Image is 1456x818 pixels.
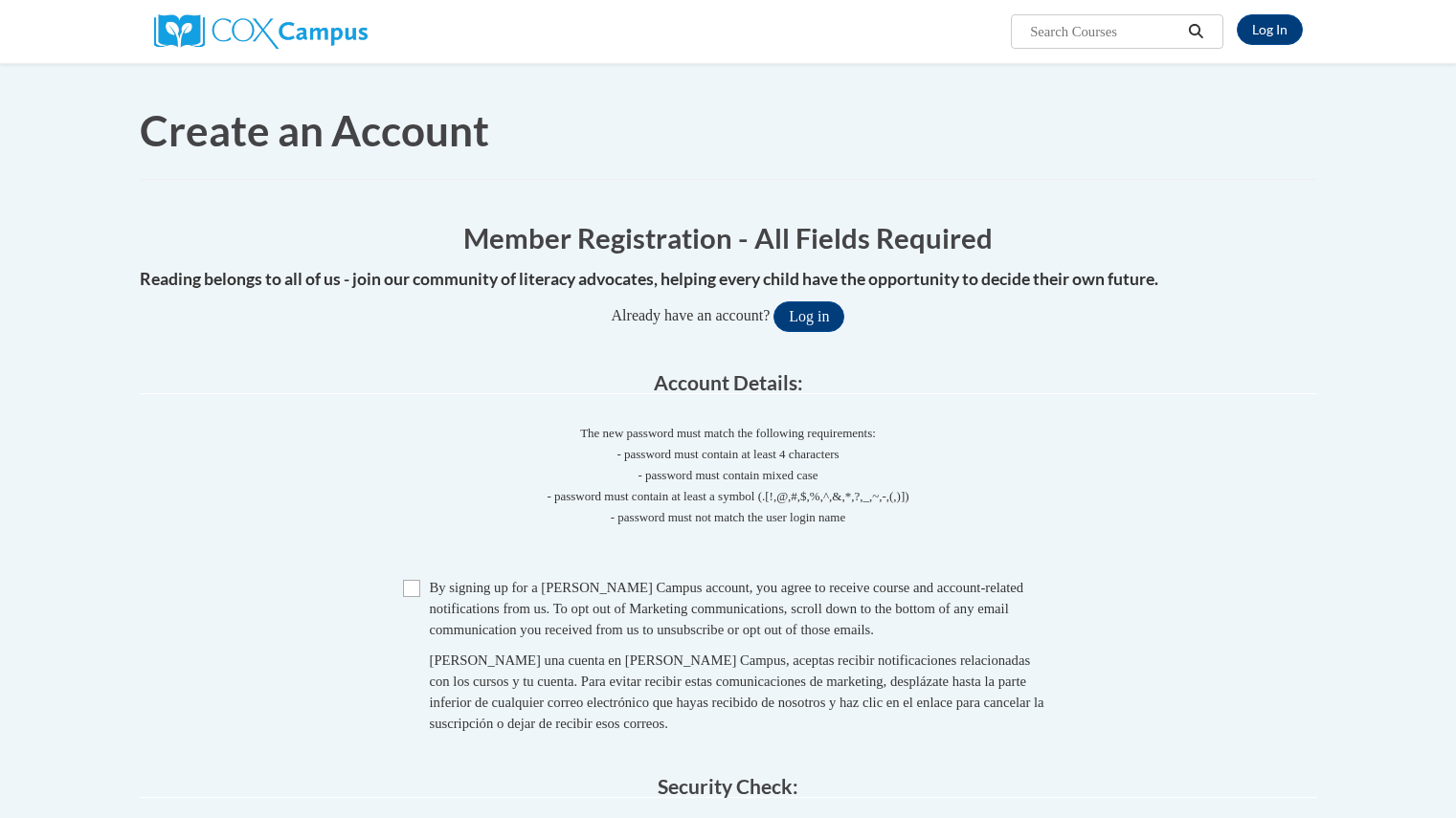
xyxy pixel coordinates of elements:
[154,22,368,38] a: Cox Campus
[773,301,844,332] button: Log in
[1181,20,1210,43] button: Search
[140,218,1317,257] h1: Member Registration - All Fields Required
[140,444,1317,528] span: - password must contain at least 4 characters - password must contain mixed case - password must ...
[654,370,803,394] span: Account Details:
[430,580,1024,637] span: By signing up for a [PERSON_NAME] Campus account, you agree to receive course and account-related...
[140,267,1317,292] h4: Reading belongs to all of us - join our community of literacy advocates, helping every child have...
[612,307,771,323] span: Already have an account?
[154,14,368,49] img: Cox Campus
[430,652,1044,731] span: [PERSON_NAME] una cuenta en [PERSON_NAME] Campus, aceptas recibir notificaciones relacionadas con...
[140,105,489,155] span: Create an Account
[1237,14,1303,45] a: Log In
[658,774,798,798] span: Security Check:
[1028,20,1181,43] input: Search Courses
[580,426,876,440] span: The new password must match the following requirements:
